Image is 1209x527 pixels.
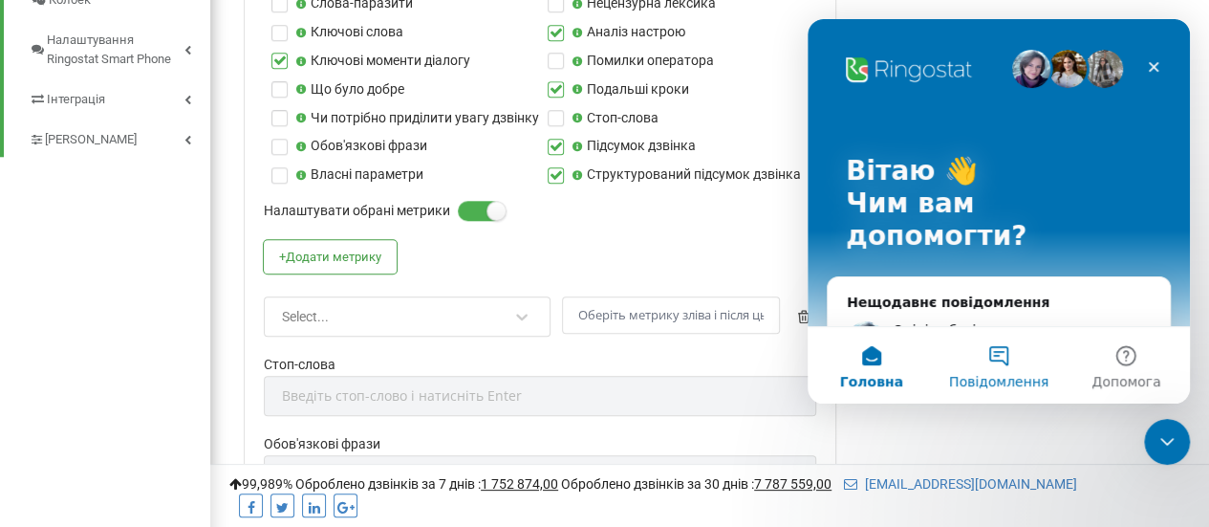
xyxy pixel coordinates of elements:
[295,476,558,492] span: Оброблено дзвінків за 7 днів :
[572,51,714,72] label: Помилки оператора
[295,165,423,186] label: Власні параметри
[562,296,780,334] input: Оберіть метрику зліва і після цього відкоригуйте поточне поле
[808,19,1190,404] iframe: Intercom live chat
[45,130,137,149] span: [PERSON_NAME]
[572,108,658,129] label: Стоп-слова
[481,476,558,492] u: 1 752 874,00
[229,476,292,492] span: 99,989%
[264,434,816,455] label: Обов'язкові фрази
[295,136,427,157] label: Обов'язкові фрази
[572,165,801,186] label: Структурований підсумок дзвінка
[264,355,816,376] label: Стоп-слова
[47,31,184,69] span: Налаштування Ringostat Smart Phone
[29,117,210,157] a: [PERSON_NAME]
[282,310,329,323] div: Select...
[572,22,685,43] label: Аналіз настрою
[295,108,539,129] label: Чи потрібно приділити увагу дзвінку
[29,77,210,117] a: Інтеграція
[572,79,689,100] label: Подальші кроки
[754,476,831,492] u: 7 787 559,00
[264,240,397,274] button: +Додати метрику
[295,51,470,72] label: Ключові моменти діалогу
[264,201,450,222] label: Налаштувати обрані метрики
[1144,419,1190,465] iframe: Intercom live chat
[844,476,1077,492] a: [EMAIL_ADDRESS][DOMAIN_NAME]
[295,22,403,43] label: Ключові слова
[295,79,404,100] label: Що було добре
[572,136,696,157] label: Підсумок дзвінка
[47,90,105,109] span: Інтеграція
[561,476,831,492] span: Оброблено дзвінків за 30 днів :
[29,17,210,77] a: Налаштування Ringostat Smart Phone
